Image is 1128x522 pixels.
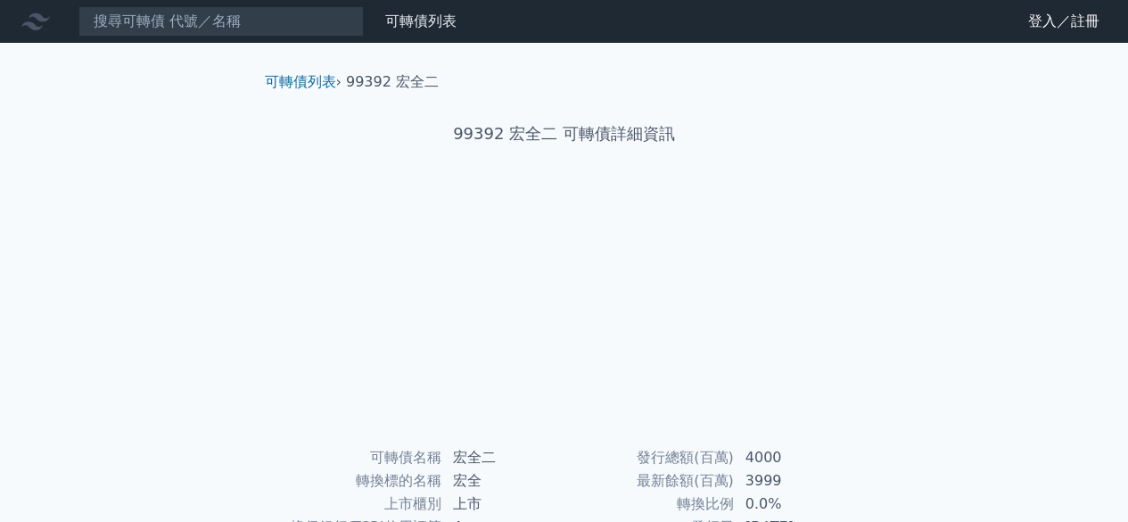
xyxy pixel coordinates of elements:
td: 上市櫃別 [272,493,442,516]
a: 登入／註冊 [1014,7,1114,36]
td: 宏全二 [442,446,564,469]
li: › [265,71,342,93]
td: 轉換標的名稱 [272,469,442,493]
a: 可轉債列表 [385,12,457,29]
td: 可轉債名稱 [272,446,442,469]
td: 宏全 [442,469,564,493]
td: 轉換比例 [564,493,735,516]
h1: 99392 宏全二 可轉債詳細資訊 [251,121,878,146]
td: 4000 [735,446,857,469]
td: 發行總額(百萬) [564,446,735,469]
td: 最新餘額(百萬) [564,469,735,493]
td: 0.0% [735,493,857,516]
a: 可轉債列表 [265,73,336,90]
li: 99392 宏全二 [346,71,439,93]
td: 3999 [735,469,857,493]
input: 搜尋可轉債 代號／名稱 [78,6,364,37]
td: 上市 [442,493,564,516]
